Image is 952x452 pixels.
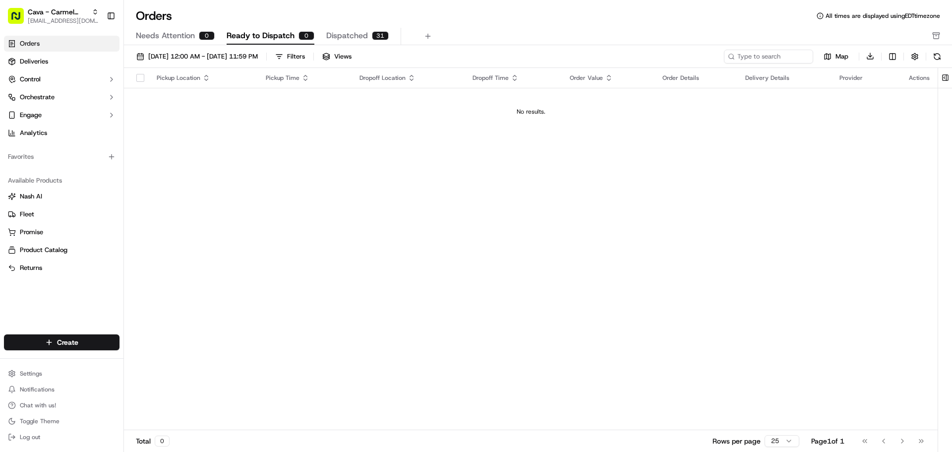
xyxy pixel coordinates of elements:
[20,75,41,84] span: Control
[4,414,119,428] button: Toggle Theme
[287,52,305,61] div: Filters
[20,111,42,120] span: Engage
[4,54,119,69] a: Deliveries
[20,433,40,441] span: Log out
[713,436,761,446] p: Rows per page
[28,17,99,25] button: [EMAIL_ADDRESS][DOMAIN_NAME]
[266,74,344,82] div: Pickup Time
[4,125,119,141] a: Analytics
[4,149,119,165] div: Favorites
[372,31,389,40] div: 31
[4,107,119,123] button: Engage
[4,260,119,276] button: Returns
[20,93,55,102] span: Orchestrate
[745,74,824,82] div: Delivery Details
[4,398,119,412] button: Chat with us!
[4,4,103,28] button: Cava - Carmel Commons[EMAIL_ADDRESS][DOMAIN_NAME]
[4,224,119,240] button: Promise
[20,192,42,201] span: Nash AI
[132,50,262,64] button: [DATE] 12:00 AM - [DATE] 11:59 PM
[4,89,119,105] button: Orchestrate
[4,206,119,222] button: Fleet
[817,51,855,63] button: Map
[909,74,930,82] div: Actions
[20,228,43,237] span: Promise
[930,50,944,64] button: Refresh
[20,417,59,425] span: Toggle Theme
[28,7,88,17] button: Cava - Carmel Commons
[4,173,119,189] div: Available Products
[136,30,195,42] span: Needs Attention
[4,242,119,258] button: Product Catalog
[326,30,368,42] span: Dispatched
[4,189,119,204] button: Nash AI
[839,74,893,82] div: Provider
[20,129,47,137] span: Analytics
[4,71,119,87] button: Control
[148,52,258,61] span: [DATE] 12:00 AM - [DATE] 11:59 PM
[20,401,56,409] span: Chat with us!
[199,31,215,40] div: 0
[20,386,55,393] span: Notifications
[334,52,352,61] span: Views
[20,57,48,66] span: Deliveries
[473,74,554,82] div: Dropoff Time
[4,334,119,350] button: Create
[20,246,67,255] span: Product Catalog
[157,74,250,82] div: Pickup Location
[8,263,116,272] a: Returns
[136,436,170,447] div: Total
[4,36,119,52] a: Orders
[835,52,848,61] span: Map
[4,430,119,444] button: Log out
[128,108,934,116] div: No results.
[271,50,309,64] button: Filters
[4,367,119,381] button: Settings
[20,210,34,219] span: Fleet
[8,210,116,219] a: Fleet
[8,192,116,201] a: Nash AI
[4,383,119,396] button: Notifications
[826,12,940,20] span: All times are displayed using EDT timezone
[155,436,170,447] div: 0
[318,50,356,64] button: Views
[20,39,40,48] span: Orders
[570,74,647,82] div: Order Value
[8,246,116,255] a: Product Catalog
[136,8,172,24] h1: Orders
[227,30,295,42] span: Ready to Dispatch
[20,263,42,272] span: Returns
[662,74,729,82] div: Order Details
[8,228,116,237] a: Promise
[57,337,78,347] span: Create
[359,74,457,82] div: Dropoff Location
[724,50,813,64] input: Type to search
[20,370,42,378] span: Settings
[811,436,844,446] div: Page 1 of 1
[298,31,314,40] div: 0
